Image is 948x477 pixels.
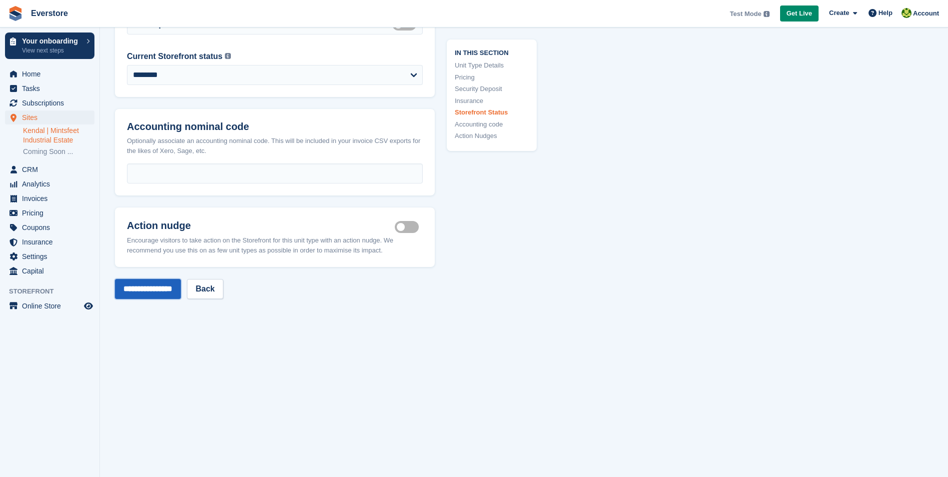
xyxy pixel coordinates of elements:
[5,220,94,234] a: menu
[5,96,94,110] a: menu
[829,8,849,18] span: Create
[127,136,423,155] div: Optionally associate an accounting nominal code. This will be included in your invoice CSV export...
[913,8,939,18] span: Account
[22,162,82,176] span: CRM
[127,219,395,231] h2: Action nudge
[23,147,94,156] a: Coming Soon ...
[9,286,99,296] span: Storefront
[455,119,529,129] a: Accounting code
[5,299,94,313] a: menu
[5,191,94,205] a: menu
[22,96,82,110] span: Subscriptions
[8,6,23,21] img: stora-icon-8386f47178a22dfd0bd8f6a31ec36ba5ce8667c1dd55bd0f319d3a0aa187defe.svg
[455,95,529,105] a: Insurance
[22,67,82,81] span: Home
[22,46,81,55] p: View next steps
[902,8,912,18] img: Will Dodgson
[395,226,423,228] label: Is active
[5,249,94,263] a: menu
[187,279,223,299] a: Back
[5,67,94,81] a: menu
[22,206,82,220] span: Pricing
[22,220,82,234] span: Coupons
[5,264,94,278] a: menu
[455,84,529,94] a: Security Deposit
[127,121,423,132] h2: Accounting nominal code
[27,5,72,21] a: Everstore
[5,162,94,176] a: menu
[22,81,82,95] span: Tasks
[22,249,82,263] span: Settings
[22,299,82,313] span: Online Store
[22,235,82,249] span: Insurance
[22,191,82,205] span: Invoices
[22,37,81,44] p: Your onboarding
[22,264,82,278] span: Capital
[22,110,82,124] span: Sites
[23,126,94,145] a: Kendal | Mintsfeet Industrial Estate
[730,9,761,19] span: Test Mode
[5,32,94,59] a: Your onboarding View next steps
[764,11,770,17] img: icon-info-grey-7440780725fd019a000dd9b08b2336e03edf1995a4989e88bcd33f0948082b44.svg
[82,300,94,312] a: Preview store
[5,81,94,95] a: menu
[127,235,423,255] div: Encourage visitors to take action on the Storefront for this unit type with an action nudge. We r...
[225,53,231,59] img: icon-info-grey-7440780725fd019a000dd9b08b2336e03edf1995a4989e88bcd33f0948082b44.svg
[879,8,893,18] span: Help
[787,8,812,18] span: Get Live
[455,107,529,117] a: Storefront Status
[5,177,94,191] a: menu
[5,206,94,220] a: menu
[455,72,529,82] a: Pricing
[780,5,819,22] a: Get Live
[5,110,94,124] a: menu
[5,235,94,249] a: menu
[455,131,529,141] a: Action Nudges
[455,60,529,70] a: Unit Type Details
[127,50,222,62] label: Current Storefront status
[22,177,82,191] span: Analytics
[455,47,529,56] span: In this section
